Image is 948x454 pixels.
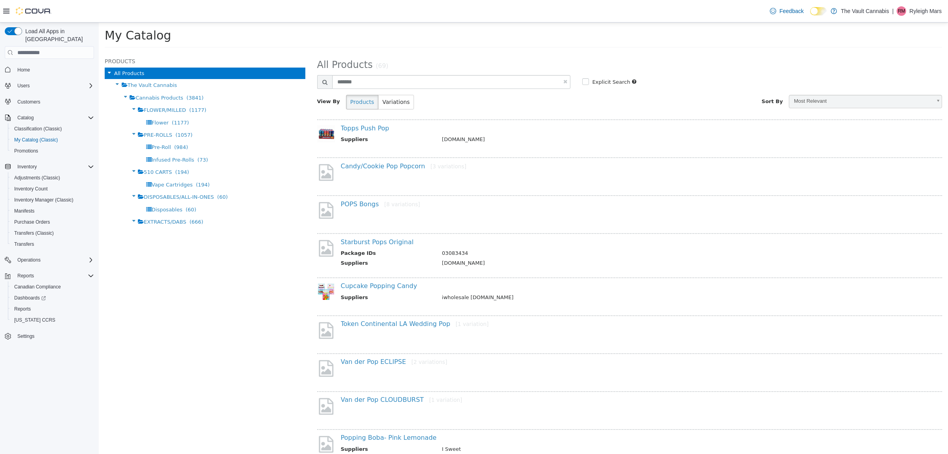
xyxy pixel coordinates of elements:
[11,217,53,227] a: Purchase Orders
[690,72,843,86] a: Most Relevant
[841,6,889,16] p: The Vault Cannabis
[17,83,30,89] span: Users
[8,239,97,250] button: Transfers
[337,237,814,247] td: [DOMAIN_NAME]
[14,126,62,132] span: Classification (Classic)
[242,335,349,343] a: Van der Pop ECLIPSE[2 variations]
[14,317,55,323] span: [US_STATE] CCRS
[14,81,33,90] button: Users
[491,56,531,64] label: Explicit Search
[242,373,364,381] a: Van der Pop CLOUDBURST[1 variation]
[14,113,37,122] button: Catalog
[242,298,390,305] a: Token Continental LA Wedding Pop[1 variation]
[45,85,87,90] span: FLOWER/MILLED
[11,184,94,194] span: Inventory Count
[690,73,833,85] span: Most Relevant
[45,147,73,153] span: 510 CARTS
[897,6,906,16] div: Ryleigh Mars
[2,64,97,75] button: Home
[767,3,807,19] a: Feedback
[77,147,90,153] span: (194)
[218,260,236,278] img: 150
[16,7,51,15] img: Cova
[37,72,84,78] span: Cannabis Products
[11,146,41,156] a: Promotions
[286,179,322,185] small: [8 variations]
[14,271,94,281] span: Reports
[242,260,318,267] a: Cupcake Popping Candy
[8,183,97,194] button: Inventory Count
[90,85,107,90] span: (1177)
[14,331,94,341] span: Settings
[11,282,64,292] a: Canadian Compliance
[11,124,65,134] a: Classification (Classic)
[242,227,337,237] th: Package IDs
[14,162,94,171] span: Inventory
[14,208,34,214] span: Manifests
[218,102,236,120] img: 150
[11,315,94,325] span: Washington CCRS
[312,336,348,343] small: [2 variations]
[11,228,57,238] a: Transfers (Classic)
[11,135,94,145] span: My Catalog (Classic)
[14,97,43,107] a: Customers
[14,241,34,247] span: Transfers
[53,184,84,190] span: Disposables
[279,72,315,87] button: Variations
[242,411,338,419] a: Popping Boba- Pink Lemonade
[14,230,54,236] span: Transfers (Classic)
[91,196,105,202] span: (666)
[53,97,70,103] span: Flower
[11,146,94,156] span: Promotions
[2,80,97,91] button: Users
[14,255,94,265] span: Operations
[242,113,337,123] th: Suppliers
[17,99,40,105] span: Customers
[99,134,109,140] span: (73)
[2,330,97,342] button: Settings
[242,102,291,109] a: Topps Push Pop
[337,423,814,433] td: I Sweet
[11,304,34,314] a: Reports
[242,423,337,433] th: Suppliers
[14,97,94,107] span: Customers
[14,255,44,265] button: Operations
[97,159,111,165] span: (194)
[73,97,90,103] span: (1177)
[2,161,97,172] button: Inventory
[118,171,129,177] span: (60)
[663,76,684,82] span: Sort By
[218,298,236,318] img: missing-image.png
[14,137,58,143] span: My Catalog (Classic)
[11,135,61,145] a: My Catalog (Classic)
[14,186,48,192] span: Inventory Count
[11,124,94,134] span: Classification (Classic)
[8,145,97,156] button: Promotions
[8,228,97,239] button: Transfers (Classic)
[45,171,115,177] span: DISPOSABLES/ALL-IN-ONES
[17,164,37,170] span: Inventory
[218,76,241,82] span: View By
[810,7,827,15] input: Dark Mode
[6,6,72,20] span: My Catalog
[11,282,94,292] span: Canadian Compliance
[218,140,236,160] img: missing-image.png
[14,271,37,281] button: Reports
[11,304,94,314] span: Reports
[14,306,31,312] span: Reports
[11,206,94,216] span: Manifests
[11,217,94,227] span: Purchase Orders
[242,237,337,247] th: Suppliers
[14,65,33,75] a: Home
[218,178,236,198] img: missing-image.png
[242,271,337,281] th: Suppliers
[53,122,72,128] span: Pre-Roll
[17,273,34,279] span: Reports
[909,6,942,16] p: Ryleigh Mars
[2,254,97,266] button: Operations
[218,374,236,394] img: missing-image.png
[15,48,45,54] span: All Products
[11,184,51,194] a: Inventory Count
[11,228,94,238] span: Transfers (Classic)
[87,184,98,190] span: (60)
